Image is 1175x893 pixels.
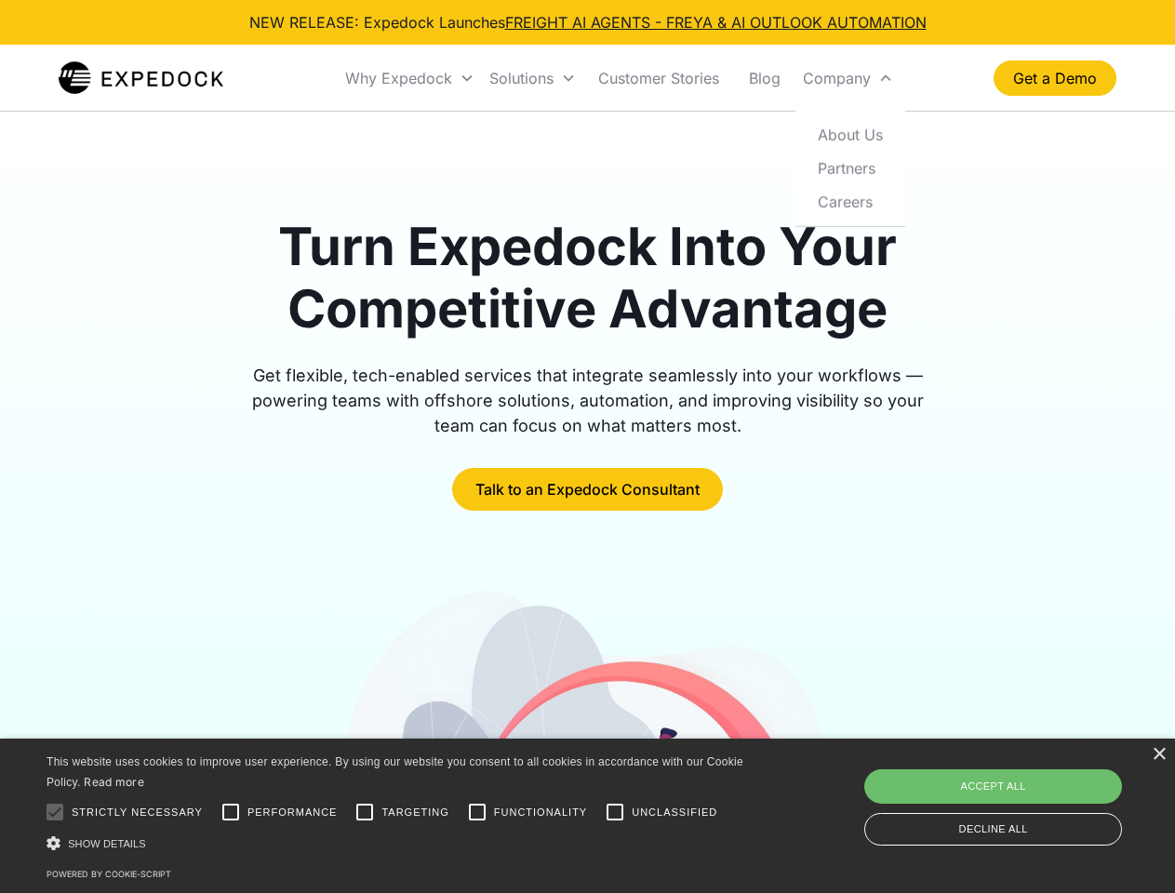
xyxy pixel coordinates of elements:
[47,755,743,790] span: This website uses cookies to improve user experience. By using our website you consent to all coo...
[47,833,750,853] div: Show details
[994,60,1116,96] a: Get a Demo
[231,216,945,340] h1: Turn Expedock Into Your Competitive Advantage
[803,151,898,184] a: Partners
[803,69,871,87] div: Company
[84,775,144,789] a: Read more
[505,13,927,32] a: FREIGHT AI AGENTS - FREYA & AI OUTLOOK AUTOMATION
[489,69,554,87] div: Solutions
[734,47,795,110] a: Blog
[59,60,223,97] a: home
[338,47,482,110] div: Why Expedock
[803,117,898,151] a: About Us
[795,110,905,226] nav: Company
[482,47,583,110] div: Solutions
[494,805,587,820] span: Functionality
[345,69,452,87] div: Why Expedock
[249,11,927,33] div: NEW RELEASE: Expedock Launches
[632,805,717,820] span: Unclassified
[72,805,203,820] span: Strictly necessary
[231,363,945,438] div: Get flexible, tech-enabled services that integrate seamlessly into your workflows — powering team...
[381,805,448,820] span: Targeting
[795,47,901,110] div: Company
[59,60,223,97] img: Expedock Logo
[803,184,898,218] a: Careers
[452,468,723,511] a: Talk to an Expedock Consultant
[47,869,171,879] a: Powered by cookie-script
[68,838,146,849] span: Show details
[583,47,734,110] a: Customer Stories
[865,692,1175,893] iframe: Chat Widget
[247,805,338,820] span: Performance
